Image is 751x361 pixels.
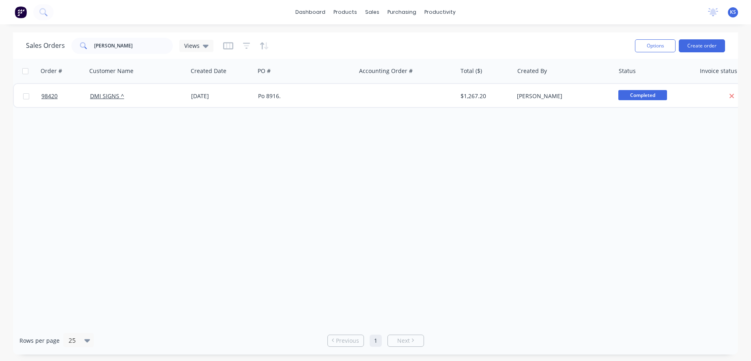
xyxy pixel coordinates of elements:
button: Options [635,39,676,52]
div: Created Date [191,67,226,75]
a: Next page [388,337,424,345]
div: $1,267.20 [460,92,508,100]
span: KS [730,9,736,16]
span: Rows per page [19,337,60,345]
img: Factory [15,6,27,18]
span: Completed [618,90,667,100]
div: purchasing [383,6,420,18]
a: 98420 [41,84,90,108]
div: Total ($) [460,67,482,75]
div: [PERSON_NAME] [517,92,607,100]
div: sales [361,6,383,18]
div: Accounting Order # [359,67,413,75]
div: [DATE] [191,92,252,100]
input: Search... [94,38,173,54]
h1: Sales Orders [26,42,65,49]
a: dashboard [291,6,329,18]
div: Status [619,67,636,75]
a: Previous page [328,337,364,345]
span: Next [397,337,410,345]
div: PO # [258,67,271,75]
div: Created By [517,67,547,75]
div: products [329,6,361,18]
span: Previous [336,337,359,345]
a: Page 1 is your current page [370,335,382,347]
div: productivity [420,6,460,18]
button: Create order [679,39,725,52]
div: Invoice status [700,67,737,75]
div: Po 8916. [258,92,348,100]
div: Customer Name [89,67,133,75]
span: Views [184,41,200,50]
span: 98420 [41,92,58,100]
div: Order # [41,67,62,75]
ul: Pagination [324,335,427,347]
a: DMI SIGNS ^ [90,92,124,100]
